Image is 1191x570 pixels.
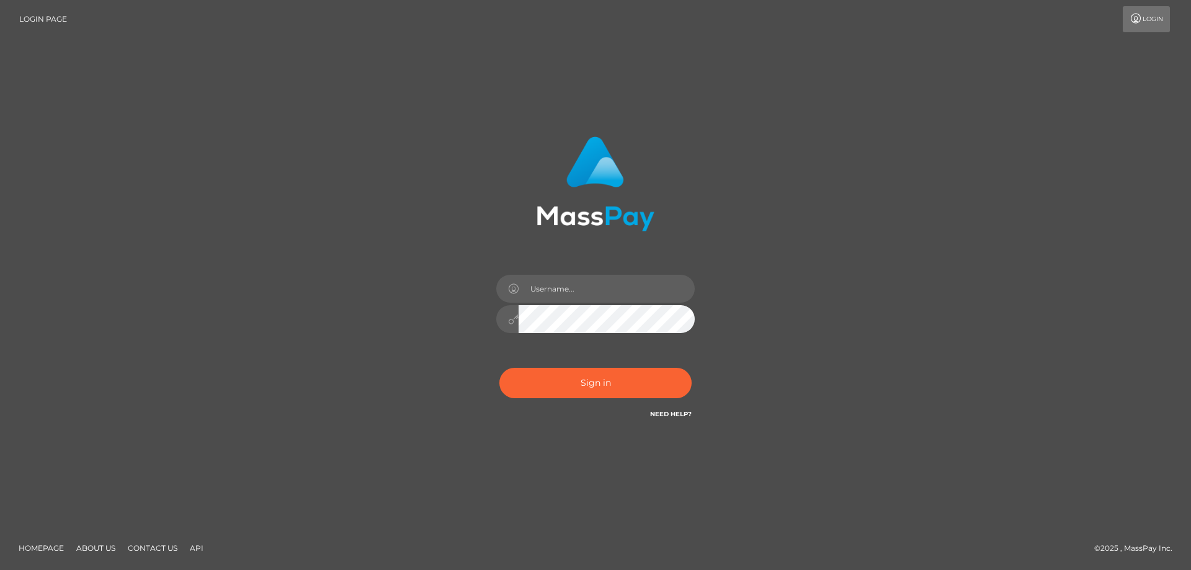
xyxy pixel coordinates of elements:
a: API [185,538,208,558]
input: Username... [519,275,695,303]
div: © 2025 , MassPay Inc. [1094,541,1182,555]
a: Homepage [14,538,69,558]
a: Login [1123,6,1170,32]
img: MassPay Login [537,136,654,231]
button: Sign in [499,368,692,398]
a: About Us [71,538,120,558]
a: Contact Us [123,538,182,558]
a: Login Page [19,6,67,32]
a: Need Help? [650,410,692,418]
